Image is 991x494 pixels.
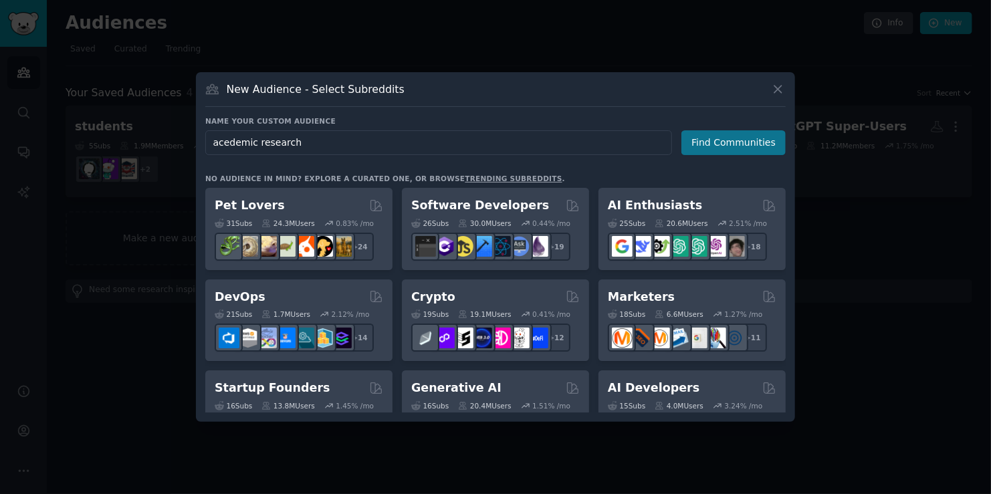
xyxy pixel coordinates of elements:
[332,310,370,319] div: 2.12 % /mo
[490,236,511,257] img: reactnative
[261,310,310,319] div: 1.7M Users
[215,380,330,396] h2: Startup Founders
[687,328,707,348] img: googleads
[729,219,767,228] div: 2.51 % /mo
[655,219,707,228] div: 20.6M Users
[458,310,511,319] div: 19.1M Users
[608,380,699,396] h2: AI Developers
[649,328,670,348] img: AskMarketing
[411,401,449,410] div: 16 Sub s
[725,310,763,319] div: 1.27 % /mo
[294,236,314,257] img: cockatiel
[294,328,314,348] img: platformengineering
[608,219,645,228] div: 25 Sub s
[458,401,511,410] div: 20.4M Users
[608,197,702,214] h2: AI Enthusiasts
[631,236,651,257] img: DeepSeek
[532,401,570,410] div: 1.51 % /mo
[205,116,786,126] h3: Name your custom audience
[256,236,277,257] img: leopardgeckos
[542,324,570,352] div: + 12
[215,289,265,305] h2: DevOps
[434,328,455,348] img: 0xPolygon
[724,236,745,257] img: ArtificalIntelligence
[471,328,492,348] img: web3
[655,310,703,319] div: 6.6M Users
[542,233,570,261] div: + 19
[458,219,511,228] div: 30.0M Users
[415,236,436,257] img: software
[237,328,258,348] img: AWS_Certified_Experts
[215,310,252,319] div: 21 Sub s
[532,310,570,319] div: 0.41 % /mo
[453,236,473,257] img: learnjavascript
[275,328,296,348] img: DevOpsLinks
[724,328,745,348] img: OnlineMarketing
[532,219,570,228] div: 0.44 % /mo
[608,289,675,305] h2: Marketers
[346,324,374,352] div: + 14
[205,130,672,155] input: Pick a short name, like "Digital Marketers" or "Movie-Goers"
[411,197,549,214] h2: Software Developers
[411,380,502,396] h2: Generative AI
[705,236,726,257] img: OpenAIDev
[509,328,530,348] img: CryptoNews
[687,236,707,257] img: chatgpt_prompts_
[331,236,352,257] img: dogbreed
[411,219,449,228] div: 26 Sub s
[528,236,548,257] img: elixir
[471,236,492,257] img: iOSProgramming
[739,324,767,352] div: + 11
[256,328,277,348] img: Docker_DevOps
[261,401,314,410] div: 13.8M Users
[237,236,258,257] img: ballpython
[336,219,374,228] div: 0.83 % /mo
[312,236,333,257] img: PetAdvice
[668,236,689,257] img: chatgpt_promptDesign
[261,219,314,228] div: 24.3M Users
[655,401,703,410] div: 4.0M Users
[275,236,296,257] img: turtle
[415,328,436,348] img: ethfinance
[681,130,786,155] button: Find Communities
[608,401,645,410] div: 15 Sub s
[725,401,763,410] div: 3.24 % /mo
[612,328,633,348] img: content_marketing
[649,236,670,257] img: AItoolsCatalog
[346,233,374,261] div: + 24
[705,328,726,348] img: MarketingResearch
[331,328,352,348] img: PlatformEngineers
[312,328,333,348] img: aws_cdk
[219,328,239,348] img: azuredevops
[465,174,562,182] a: trending subreddits
[219,236,239,257] img: herpetology
[631,328,651,348] img: bigseo
[608,310,645,319] div: 18 Sub s
[411,310,449,319] div: 19 Sub s
[528,328,548,348] img: defi_
[490,328,511,348] img: defiblockchain
[411,289,455,305] h2: Crypto
[434,236,455,257] img: csharp
[668,328,689,348] img: Emailmarketing
[215,197,285,214] h2: Pet Lovers
[336,401,374,410] div: 1.45 % /mo
[215,219,252,228] div: 31 Sub s
[227,82,405,96] h3: New Audience - Select Subreddits
[215,401,252,410] div: 16 Sub s
[739,233,767,261] div: + 18
[509,236,530,257] img: AskComputerScience
[205,174,565,183] div: No audience in mind? Explore a curated one, or browse .
[612,236,633,257] img: GoogleGeminiAI
[453,328,473,348] img: ethstaker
